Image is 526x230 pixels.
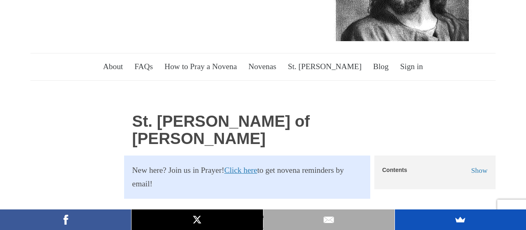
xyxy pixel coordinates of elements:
a: SumoMe [395,209,526,230]
a: Blog [368,55,393,78]
a: St. [PERSON_NAME] [283,55,367,78]
a: X [131,209,263,230]
a: Sign in [395,55,428,78]
section: New here? Join us in Prayer! to get novena reminders by email! [124,156,370,199]
h5: Contents [382,167,407,173]
span: Show [471,166,488,174]
a: FAQs [130,55,158,78]
a: Novenas [244,55,281,78]
a: Click here [224,164,257,177]
img: SumoMe [454,214,466,226]
img: X [191,214,203,226]
h1: St. [PERSON_NAME] of [PERSON_NAME] [132,113,362,148]
a: About [98,55,128,78]
img: Facebook [60,214,72,226]
a: How to Pray a Novena [160,55,242,78]
a: Email [263,209,394,230]
img: Email [323,214,335,226]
